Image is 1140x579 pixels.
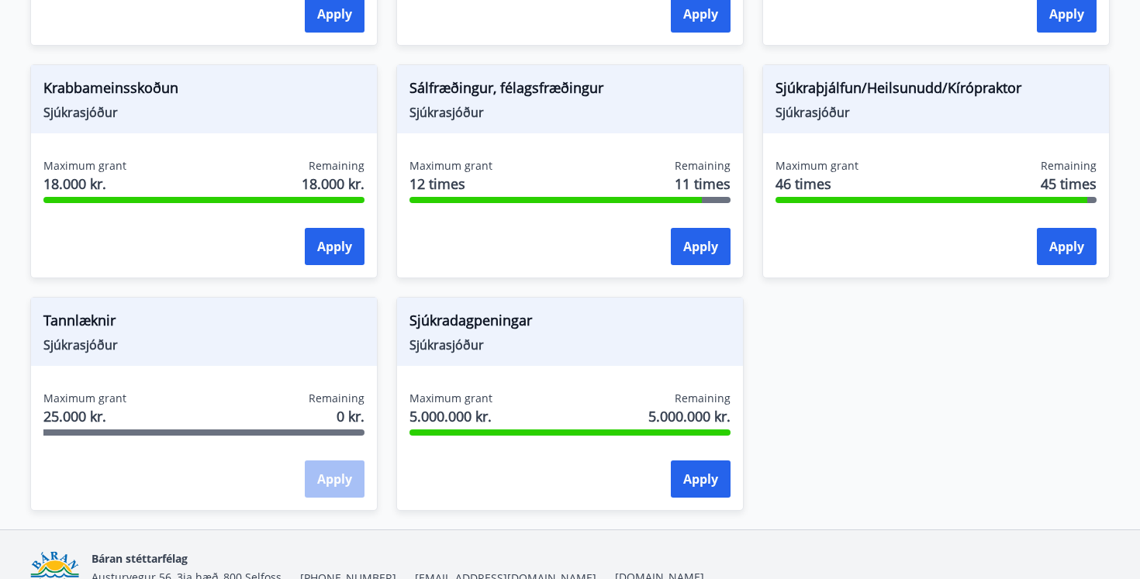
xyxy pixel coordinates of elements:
button: Apply [671,228,731,265]
span: Remaining [675,391,731,406]
span: Remaining [675,158,731,174]
span: Maximum grant [43,158,126,174]
span: Maximum grant [43,391,126,406]
span: Sálfræðingur, félagsfræðingur [409,78,731,104]
span: 45 times [1041,174,1097,194]
span: 18.000 kr. [43,174,126,194]
span: 25.000 kr. [43,406,126,426]
span: Sjúkraþjálfun/Heilsunudd/Kírópraktor [776,78,1097,104]
span: 11 times [675,174,731,194]
span: 46 times [776,174,858,194]
span: Remaining [309,391,364,406]
span: Remaining [309,158,364,174]
span: Maximum grant [409,158,492,174]
span: 5.000.000 kr. [648,406,731,426]
span: Báran stéttarfélag [92,551,188,566]
span: Maximum grant [409,391,492,406]
span: Krabbameinsskoðun [43,78,364,104]
span: Sjúkrasjóður [409,104,731,121]
span: Sjúkrasjóður [43,104,364,121]
span: Tannlæknir [43,310,364,336]
button: Apply [305,228,364,265]
span: Sjúkrasjóður [409,336,731,353]
span: Sjúkrasjóður [776,104,1097,121]
button: Apply [1037,228,1097,265]
span: 0 kr. [337,406,364,426]
span: 18.000 kr. [302,174,364,194]
span: Sjúkradagpeningar [409,310,731,336]
span: Remaining [1041,158,1097,174]
span: Sjúkrasjóður [43,336,364,353]
span: 5.000.000 kr. [409,406,492,426]
button: Apply [671,460,731,498]
span: Maximum grant [776,158,858,174]
span: 12 times [409,174,492,194]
